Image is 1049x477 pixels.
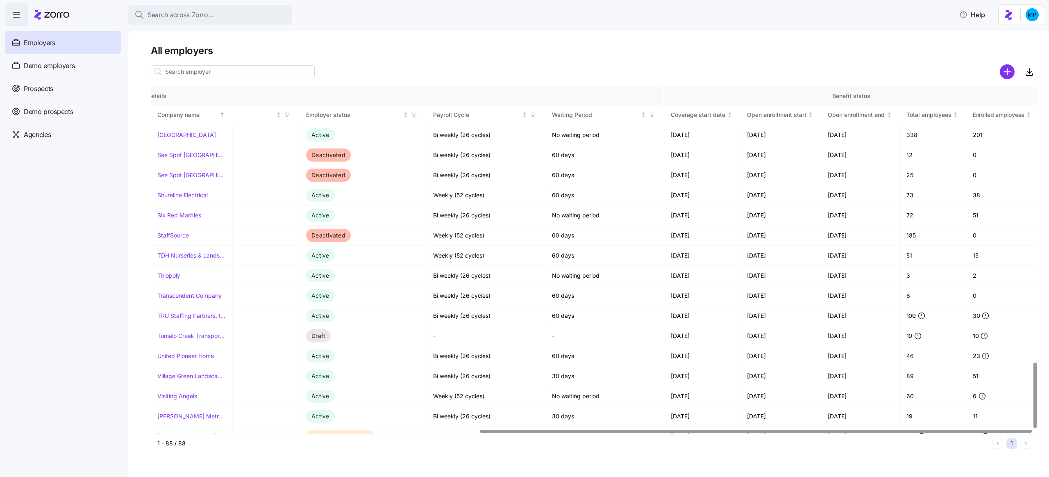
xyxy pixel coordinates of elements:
td: [US_STATE] [181,266,300,286]
th: Open enrollment endNot sorted [821,105,900,124]
td: 60 days [545,346,664,366]
td: [DATE] [664,366,740,386]
span: Active [311,212,329,219]
td: [DATE] [821,165,900,185]
span: Deactivated [311,151,345,158]
a: See Spot [GEOGRAPHIC_DATA] [157,151,226,159]
div: Open enrollment end [828,110,885,119]
th: Enrolled employeesNot sorted [966,105,1038,124]
td: [DATE] [740,205,822,226]
span: Active [311,372,329,379]
div: 1 - 88 / 88 [157,439,989,447]
td: 51 [966,205,1038,226]
div: Not sorted [522,112,527,118]
a: Village Green Landscapes [157,372,226,380]
th: Open enrollment startNot sorted [740,105,822,124]
a: Thiopoly [157,272,180,280]
td: - [545,427,664,446]
td: [DATE] [740,125,822,145]
td: Weekly (52 cycles) [427,185,545,205]
div: Open enrollment start [747,110,806,119]
h1: All employers [151,44,1038,57]
td: [US_STATE] [181,306,300,326]
td: Bi weekly (26 cycles) [427,406,545,427]
td: Bi weekly (26 cycles) [427,286,545,306]
th: Company nameSorted ascending [151,105,233,124]
td: [DATE] [821,226,900,246]
span: Enrolled employees [973,111,1024,119]
div: Not sorted [640,112,646,118]
button: Help [953,7,992,23]
div: Coverage start date [671,110,725,119]
span: Active [311,352,329,359]
td: [DATE] [740,246,822,266]
td: 25 [900,165,967,185]
span: Active [311,312,329,319]
span: Deactivated [311,232,345,239]
td: - [545,326,664,346]
span: Active [311,292,329,299]
div: Sorted ascending [219,112,225,118]
td: 19 [900,406,967,427]
td: No waiting period [545,386,664,406]
td: 38 [966,185,1038,205]
a: See Spot [GEOGRAPHIC_DATA] [157,171,226,179]
th: Coverage start dateNot sorted [664,105,740,124]
td: [US_STATE] [181,145,300,165]
td: [US_STATE] [181,205,300,226]
td: 0 [966,145,1038,165]
td: [DATE] [664,185,740,205]
td: 338 [900,125,967,145]
span: Employers [24,38,55,48]
td: Weekly (52 cycles) [427,246,545,266]
td: No waiting period [545,125,664,145]
td: [DATE] [740,386,822,406]
span: Active [311,252,329,259]
td: 60 days [545,286,664,306]
td: [DATE] [821,326,900,346]
td: [US_STATE] [181,427,300,446]
td: 72 [900,205,967,226]
td: Bi weekly (26 cycles) [427,125,545,145]
td: Bi weekly (26 cycles) [427,145,545,165]
button: Next page [1020,438,1031,449]
a: [GEOGRAPHIC_DATA] [157,131,216,139]
td: [US_STATE] [181,406,300,427]
td: 185 [900,226,967,246]
a: Six Red Marbles [157,211,201,219]
td: [DATE] [740,286,822,306]
td: [US_STATE] [181,185,300,205]
td: [DATE] [740,326,822,346]
td: [DATE] [664,246,740,266]
div: Payroll Cycle [433,110,520,119]
td: [DATE] [740,366,822,386]
td: [US_STATE] [181,346,300,366]
td: [DATE] [740,427,822,446]
a: Transcendent Company [157,292,222,300]
td: 0 [966,286,1038,306]
span: Active [311,393,329,399]
div: Total employees [906,110,951,119]
span: Draft [311,332,325,339]
div: Not sorted [1026,112,1031,118]
span: Help [959,10,985,20]
td: 60 days [545,226,664,246]
span: Active [311,131,329,138]
a: Agencies [5,123,121,146]
span: 23 [973,352,980,360]
td: Bi weekly (26 cycles) [427,205,545,226]
td: 60 days [545,145,664,165]
td: Bi weekly (26 cycles) [427,306,545,326]
span: 10 [906,332,912,340]
a: TRU Staffing Partners, Inc [157,312,226,320]
td: Bi weekly (26 cycles) [427,266,545,286]
td: [DATE] [821,306,900,326]
td: [US_STATE] [181,366,300,386]
span: Deactivated [311,171,345,178]
td: [DATE] [740,226,822,246]
a: Demo prospects [5,100,121,123]
a: Visiting Angels [157,392,197,400]
td: [DATE] [664,266,740,286]
td: [DATE] [821,145,900,165]
td: 51 [966,366,1038,386]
